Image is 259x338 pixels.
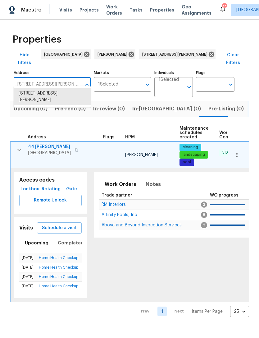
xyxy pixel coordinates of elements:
span: [GEOGRAPHIC_DATA] [44,51,85,58]
span: Completed [58,239,84,247]
li: [STREET_ADDRESS][PERSON_NAME] [14,88,91,105]
span: 5 Done [220,150,238,155]
a: Home Health Checkup [39,266,78,269]
input: Search ... [14,77,81,92]
span: 1 Selected [159,77,179,82]
span: Address [28,135,46,139]
div: [PERSON_NAME] [94,49,135,59]
span: 2 [201,222,207,228]
span: Work Order Completion [219,131,258,139]
button: Lockbox [19,183,40,195]
span: Trade partner [102,193,132,197]
button: Schedule a visit [37,222,82,234]
span: landscaping [180,152,207,157]
td: [DATE] [19,281,36,291]
span: pool [180,160,193,165]
a: Affinity Pools, Inc [102,213,137,217]
span: [STREET_ADDRESS][PERSON_NAME] [142,51,210,58]
div: 25 [230,303,249,320]
div: [STREET_ADDRESS][PERSON_NAME] [139,49,216,59]
button: Close [83,80,91,89]
h5: Access codes [19,177,82,183]
span: Upcoming [25,239,48,247]
button: Rotating [40,183,62,195]
nav: Pagination Navigation [135,306,249,317]
button: Open [226,80,235,89]
span: [PERSON_NAME] [125,153,158,157]
p: Items Per Page [192,308,223,315]
span: Lockbox [22,185,38,193]
td: [DATE] [19,272,36,281]
a: Goto page 1 [157,307,167,316]
span: Tasks [129,8,143,12]
span: [PERSON_NAME] [98,51,130,58]
span: Rotating [43,185,59,193]
span: Properties [150,7,174,13]
span: Geo Assignments [182,4,211,16]
span: Work Orders [106,4,122,16]
td: [DATE] [19,253,36,263]
button: Hide filters [10,49,39,68]
span: 44 [PERSON_NAME] [28,144,71,150]
a: Home Health Checkup [39,284,78,288]
span: Notes [146,180,161,189]
span: 3 [201,201,207,208]
span: Projects [80,7,99,13]
span: Visits [59,7,72,13]
span: Flags [103,135,115,139]
a: Home Health Checkup [39,275,78,279]
span: Pre-Listing (0) [208,104,244,113]
button: Open [143,80,152,89]
span: Hide filters [12,51,37,67]
div: 42 [222,4,226,10]
span: cleaning [180,145,201,150]
span: Schedule a visit [42,224,77,232]
span: Maintenance schedules created [179,126,209,139]
span: Remote Unlock [24,197,77,204]
span: WO progress [210,193,239,197]
span: Properties [12,36,61,43]
button: Open [185,83,193,91]
a: Above and Beyond Inspection Services [102,223,182,227]
a: Home Health Checkup [39,256,78,260]
span: 1 Selected [98,82,118,87]
button: Remote Unlock [19,195,82,206]
span: Clear Filters [220,51,247,67]
label: Flags [196,71,234,75]
button: Clear Filters [217,49,249,68]
button: Gate [62,183,82,195]
span: Maestro [21,7,42,13]
label: Individuals [154,71,193,75]
span: HPM [125,135,135,139]
td: [DATE] [19,263,36,272]
label: Markets [94,71,152,75]
span: [GEOGRAPHIC_DATA] [28,150,71,156]
h5: Visits [19,225,33,231]
span: In-review (0) [93,104,125,113]
span: In-[GEOGRAPHIC_DATA] (0) [132,104,201,113]
label: Address [14,71,91,75]
span: Work Orders [105,180,136,189]
div: [GEOGRAPHIC_DATA] [41,49,91,59]
span: 8 [201,212,207,218]
a: RM Interiors [102,203,126,206]
span: Gate [64,185,79,193]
